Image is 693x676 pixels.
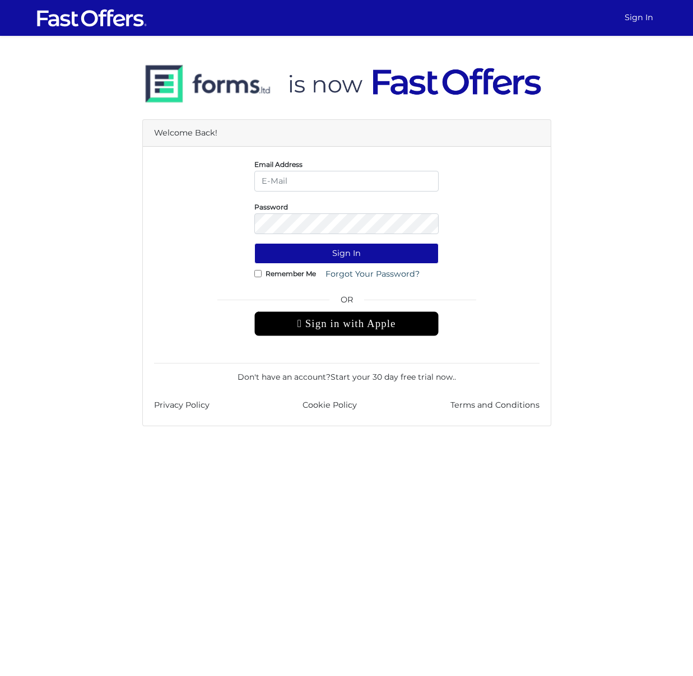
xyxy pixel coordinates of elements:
[154,363,539,383] div: Don't have an account? .
[254,243,439,264] button: Sign In
[254,311,439,336] div: Sign in with Apple
[331,372,454,382] a: Start your 30 day free trial now.
[450,399,539,412] a: Terms and Conditions
[266,272,316,275] label: Remember Me
[254,171,439,192] input: E-Mail
[143,120,551,147] div: Welcome Back!
[620,7,658,29] a: Sign In
[254,206,288,208] label: Password
[154,399,210,412] a: Privacy Policy
[254,293,439,311] span: OR
[318,264,427,285] a: Forgot Your Password?
[254,163,303,166] label: Email Address
[303,399,357,412] a: Cookie Policy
